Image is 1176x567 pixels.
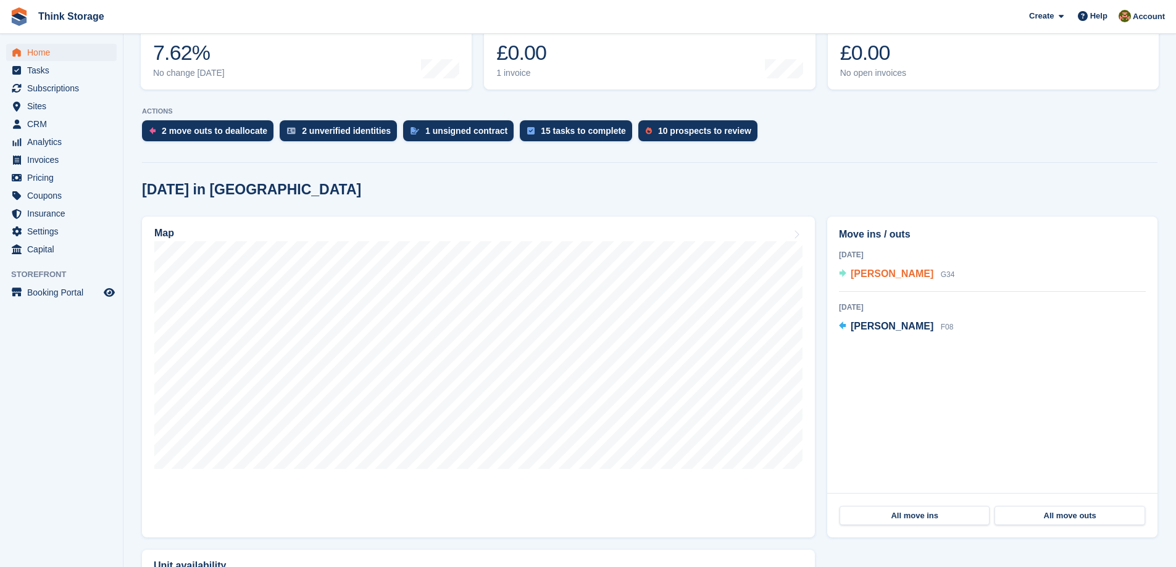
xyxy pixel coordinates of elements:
[6,187,117,204] a: menu
[6,97,117,115] a: menu
[6,241,117,258] a: menu
[840,40,925,65] div: £0.00
[1133,10,1165,23] span: Account
[6,169,117,186] a: menu
[27,80,101,97] span: Subscriptions
[6,133,117,151] a: menu
[520,120,638,147] a: 15 tasks to complete
[840,506,990,526] a: All move ins
[27,44,101,61] span: Home
[142,181,361,198] h2: [DATE] in [GEOGRAPHIC_DATA]
[102,285,117,300] a: Preview store
[287,127,296,135] img: verify_identity-adf6edd0f0f0b5bbfe63781bf79b02c33cf7c696d77639b501bdc392416b5a36.svg
[839,227,1146,242] h2: Move ins / outs
[411,127,419,135] img: contract_signature_icon-13c848040528278c33f63329250d36e43548de30e8caae1d1a13099fd9432cc5.svg
[162,126,267,136] div: 2 move outs to deallocate
[839,249,1146,260] div: [DATE]
[941,270,955,279] span: G34
[27,241,101,258] span: Capital
[658,126,751,136] div: 10 prospects to review
[6,205,117,222] a: menu
[840,68,925,78] div: No open invoices
[995,506,1145,526] a: All move outs
[496,68,588,78] div: 1 invoice
[646,127,652,135] img: prospect-51fa495bee0391a8d652442698ab0144808aea92771e9ea1ae160a38d050c398.svg
[1119,10,1131,22] img: Gavin Mackie
[33,6,109,27] a: Think Storage
[6,44,117,61] a: menu
[27,115,101,133] span: CRM
[27,62,101,79] span: Tasks
[142,217,815,537] a: Map
[10,7,28,26] img: stora-icon-8386f47178a22dfd0bd8f6a31ec36ba5ce8667c1dd55bd0f319d3a0aa187defe.svg
[527,127,535,135] img: task-75834270c22a3079a89374b754ae025e5fb1db73e45f91037f5363f120a921f8.svg
[6,223,117,240] a: menu
[496,40,588,65] div: £0.00
[541,126,626,136] div: 15 tasks to complete
[27,187,101,204] span: Coupons
[941,323,954,331] span: F08
[484,11,815,89] a: Month-to-date sales £0.00 1 invoice
[142,107,1157,115] p: ACTIONS
[27,97,101,115] span: Sites
[302,126,391,136] div: 2 unverified identities
[6,151,117,168] a: menu
[27,223,101,240] span: Settings
[154,228,174,239] h2: Map
[839,319,953,335] a: [PERSON_NAME] F08
[1090,10,1107,22] span: Help
[828,11,1159,89] a: Awaiting payment £0.00 No open invoices
[27,169,101,186] span: Pricing
[141,11,472,89] a: Occupancy 7.62% No change [DATE]
[6,284,117,301] a: menu
[851,268,933,279] span: [PERSON_NAME]
[851,321,933,331] span: [PERSON_NAME]
[1029,10,1054,22] span: Create
[6,115,117,133] a: menu
[153,40,225,65] div: 7.62%
[839,267,954,283] a: [PERSON_NAME] G34
[6,62,117,79] a: menu
[839,302,1146,313] div: [DATE]
[425,126,507,136] div: 1 unsigned contract
[27,205,101,222] span: Insurance
[27,284,101,301] span: Booking Portal
[153,68,225,78] div: No change [DATE]
[403,120,520,147] a: 1 unsigned contract
[11,268,123,281] span: Storefront
[149,127,156,135] img: move_outs_to_deallocate_icon-f764333ba52eb49d3ac5e1228854f67142a1ed5810a6f6cc68b1a99e826820c5.svg
[638,120,764,147] a: 10 prospects to review
[27,151,101,168] span: Invoices
[280,120,403,147] a: 2 unverified identities
[6,80,117,97] a: menu
[142,120,280,147] a: 2 move outs to deallocate
[27,133,101,151] span: Analytics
